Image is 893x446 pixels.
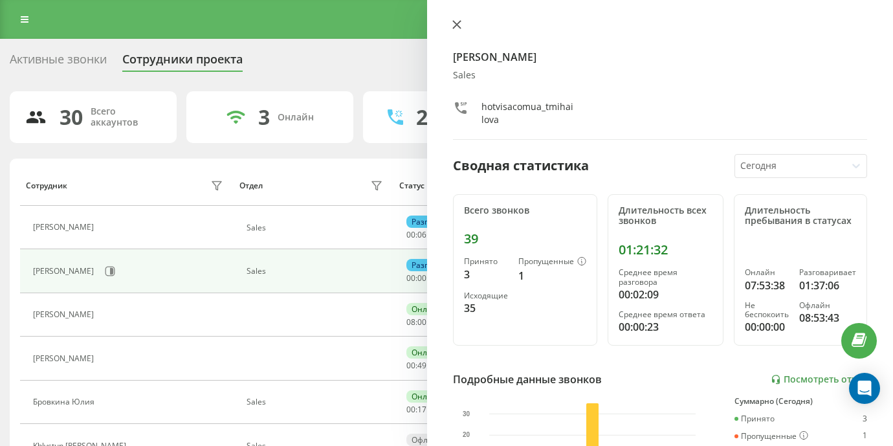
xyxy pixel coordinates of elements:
a: Посмотреть отчет [771,374,867,385]
div: Среднее время разговора [619,268,712,287]
div: Отдел [239,181,263,190]
div: hotvisacomua_tmihailova [481,100,574,126]
div: Онлайн [406,346,447,359]
div: Sales [247,267,386,276]
span: 08 [406,317,415,328]
div: 07:53:38 [745,278,789,293]
div: Разговаривает [406,259,474,271]
h4: [PERSON_NAME] [453,49,867,65]
div: : : [406,405,437,414]
div: Сводная статистика [453,156,589,175]
span: 17 [417,404,426,415]
span: 00 [406,404,415,415]
div: 2 [416,105,428,129]
span: 06 [417,229,426,240]
div: Принято [734,414,775,423]
div: Подробные данные звонков [453,372,602,387]
div: 30 [60,105,83,129]
div: 00:00:23 [619,319,712,335]
div: 39 [464,231,586,247]
div: Онлайн [406,390,447,403]
div: Разговаривает [799,268,856,277]
div: : : [406,361,437,370]
div: Бровкина Юлия [33,397,98,407]
div: Сотрудник [26,181,67,190]
div: Офлайн [799,301,856,310]
div: 1 [863,431,867,441]
div: : : [406,274,437,283]
div: Принято [464,257,508,266]
div: 08:53:43 [799,310,856,326]
div: Онлайн [745,268,789,277]
div: Разговаривает [406,216,474,228]
div: Всего звонков [464,205,586,216]
div: Пропущенные [734,431,808,441]
div: 35 [464,300,508,316]
div: 00:02:09 [619,287,712,302]
div: Исходящие [464,291,508,300]
div: Активные звонки [10,52,107,72]
div: Длительность пребывания в статусах [745,205,856,227]
div: : : [406,230,437,240]
div: Онлайн [406,303,447,315]
div: Суммарно (Сегодня) [734,397,867,406]
span: 00 [406,229,415,240]
div: Sales [453,70,867,81]
text: 20 [463,432,470,439]
div: 01:37:06 [799,278,856,293]
div: 3 [258,105,270,129]
div: 00:00:00 [745,319,789,335]
div: : : [406,318,437,327]
div: 3 [464,267,508,282]
div: Не беспокоить [745,301,789,320]
span: 00 [417,273,426,284]
div: 3 [863,414,867,423]
span: 00 [417,317,426,328]
div: [PERSON_NAME] [33,310,97,319]
span: 00 [406,273,415,284]
div: Пропущенные [518,257,586,267]
div: Онлайн [278,112,314,123]
div: Сотрудники проекта [122,52,243,72]
div: Среднее время ответа [619,310,712,319]
div: [PERSON_NAME] [33,354,97,363]
span: 49 [417,360,426,371]
text: 30 [463,410,470,418]
span: 00 [406,360,415,371]
div: Sales [247,397,386,407]
div: 01:21:32 [619,242,712,258]
div: 1 [518,268,586,284]
div: Статус [399,181,424,190]
div: Офлайн [406,434,448,446]
div: Open Intercom Messenger [849,373,880,404]
div: Sales [247,223,386,232]
div: Длительность всех звонков [619,205,712,227]
div: [PERSON_NAME] [33,267,97,276]
div: [PERSON_NAME] [33,223,97,232]
div: Всего аккаунтов [91,106,161,128]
